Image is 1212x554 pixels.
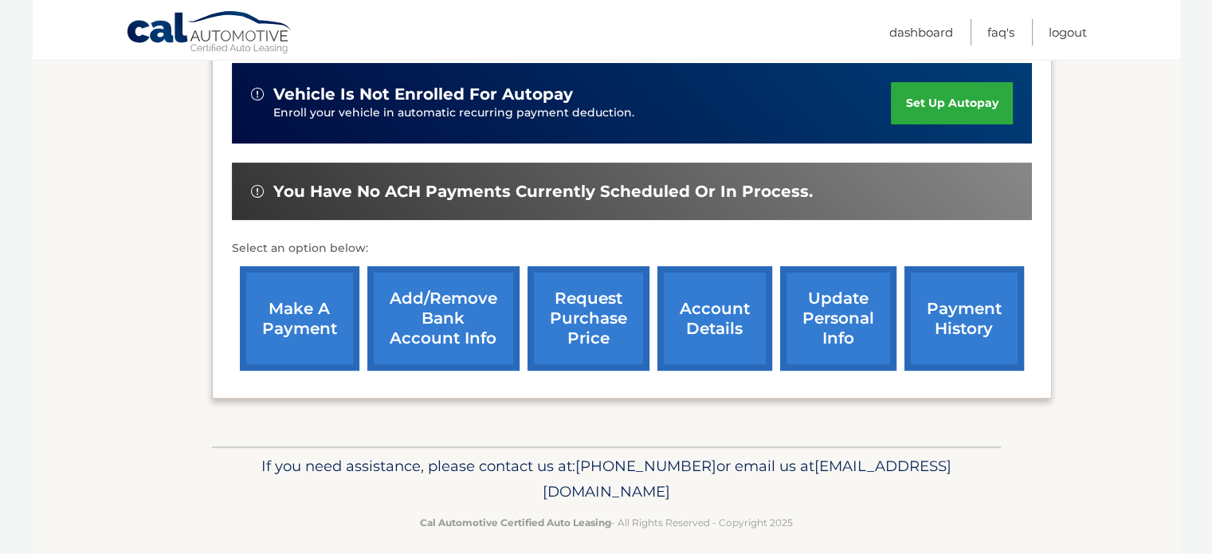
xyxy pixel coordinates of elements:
[528,266,649,371] a: request purchase price
[891,82,1012,124] a: set up autopay
[367,266,520,371] a: Add/Remove bank account info
[273,84,573,104] span: vehicle is not enrolled for autopay
[232,239,1032,258] p: Select an option below:
[889,19,953,45] a: Dashboard
[273,104,892,122] p: Enroll your vehicle in automatic recurring payment deduction.
[657,266,772,371] a: account details
[240,266,359,371] a: make a payment
[987,19,1014,45] a: FAQ's
[273,182,813,202] span: You have no ACH payments currently scheduled or in process.
[251,88,264,100] img: alert-white.svg
[1049,19,1087,45] a: Logout
[251,185,264,198] img: alert-white.svg
[126,10,293,57] a: Cal Automotive
[420,517,611,528] strong: Cal Automotive Certified Auto Leasing
[222,514,990,531] p: - All Rights Reserved - Copyright 2025
[222,454,990,505] p: If you need assistance, please contact us at: or email us at
[575,457,716,475] span: [PHONE_NUMBER]
[904,266,1024,371] a: payment history
[780,266,896,371] a: update personal info
[543,457,951,501] span: [EMAIL_ADDRESS][DOMAIN_NAME]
